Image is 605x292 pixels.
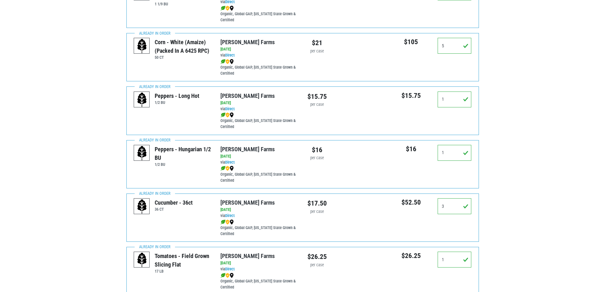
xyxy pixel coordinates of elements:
[155,55,211,60] h6: 50 CT
[307,155,327,161] div: per case
[220,46,298,76] div: via
[220,46,298,52] div: [DATE]
[307,102,327,108] div: per case
[220,6,225,11] img: leaf-e5c59151409436ccce96b2ca1b28e03c.png
[307,48,327,54] div: per case
[307,198,327,208] div: $17.50
[155,269,211,274] h6: 17 LB
[394,38,428,46] h5: $105
[134,252,150,268] img: placeholder-variety-43d6402dacf2d531de610a020419775a.svg
[155,38,211,55] div: Corn - White (Amaize) (Packed in a 6425 RPC)
[220,100,298,106] div: [DATE]
[230,166,234,171] img: map_marker-0e94453035b3232a4d21701695807de9.png
[225,160,235,165] a: Direct
[220,153,298,183] div: via
[220,112,298,130] div: Organic, Global GAP, [US_STATE] State Grown & Certified
[225,166,230,171] img: safety-e55c860ca8c00a9c171001a62a92dabd.png
[438,145,472,161] input: Qty
[230,273,234,278] img: map_marker-0e94453035b3232a4d21701695807de9.png
[220,273,225,278] img: leaf-e5c59151409436ccce96b2ca1b28e03c.png
[220,112,225,118] img: leaf-e5c59151409436ccce96b2ca1b28e03c.png
[220,219,298,237] div: Organic, Global GAP, [US_STATE] State Grown & Certified
[307,92,327,102] div: $15.75
[155,145,211,162] div: Peppers - Hungarian 1/2 BU
[230,6,234,11] img: map_marker-0e94453035b3232a4d21701695807de9.png
[394,92,428,100] h5: $15.75
[155,100,199,105] h6: 1/2 BU
[220,166,225,171] img: leaf-e5c59151409436ccce96b2ca1b28e03c.png
[230,112,234,118] img: map_marker-0e94453035b3232a4d21701695807de9.png
[307,209,327,215] div: per case
[134,38,150,54] img: placeholder-variety-43d6402dacf2d531de610a020419775a.svg
[155,252,211,269] div: Tomatoes - Field Grown Slicing Flat
[225,53,235,58] a: Direct
[134,92,150,108] img: placeholder-variety-43d6402dacf2d531de610a020419775a.svg
[220,92,275,99] a: [PERSON_NAME] Farms
[155,162,211,167] h6: 1/2 BU
[220,59,225,64] img: leaf-e5c59151409436ccce96b2ca1b28e03c.png
[134,145,150,161] img: placeholder-variety-43d6402dacf2d531de610a020419775a.svg
[438,92,472,107] input: Qty
[220,260,298,290] div: via
[394,145,428,153] h5: $16
[225,273,230,278] img: safety-e55c860ca8c00a9c171001a62a92dabd.png
[220,253,275,259] a: [PERSON_NAME] Farms
[307,145,327,155] div: $16
[307,38,327,48] div: $21
[220,207,298,213] div: [DATE]
[155,198,193,207] div: Cucumber - 36ct
[394,252,428,260] h5: $26.25
[225,6,230,11] img: safety-e55c860ca8c00a9c171001a62a92dabd.png
[155,92,199,100] div: Peppers - Long Hot
[155,207,193,212] h6: 36 CT
[220,166,298,184] div: Organic, Global GAP, [US_STATE] State Grown & Certified
[438,38,472,54] input: Qty
[220,146,275,153] a: [PERSON_NAME] Farms
[155,2,211,6] h6: 1 1/9 BU
[220,199,275,206] a: [PERSON_NAME] Farms
[220,58,298,77] div: Organic, Global GAP, [US_STATE] State Grown & Certified
[307,252,327,262] div: $26.25
[220,272,298,290] div: Organic, Global GAP, [US_STATE] State Grown & Certified
[394,198,428,207] h5: $52.50
[438,252,472,268] input: Qty
[220,220,225,225] img: leaf-e5c59151409436ccce96b2ca1b28e03c.png
[220,260,298,266] div: [DATE]
[220,100,298,130] div: via
[438,198,472,214] input: Qty
[220,207,298,237] div: via
[225,106,235,111] a: Direct
[220,39,275,45] a: [PERSON_NAME] Farms
[220,5,298,23] div: Organic, Global GAP, [US_STATE] State Grown & Certified
[225,213,235,218] a: Direct
[225,267,235,271] a: Direct
[220,153,298,160] div: [DATE]
[307,262,327,268] div: per case
[225,220,230,225] img: safety-e55c860ca8c00a9c171001a62a92dabd.png
[230,220,234,225] img: map_marker-0e94453035b3232a4d21701695807de9.png
[225,112,230,118] img: safety-e55c860ca8c00a9c171001a62a92dabd.png
[230,59,234,64] img: map_marker-0e94453035b3232a4d21701695807de9.png
[134,199,150,214] img: placeholder-variety-43d6402dacf2d531de610a020419775a.svg
[225,59,230,64] img: safety-e55c860ca8c00a9c171001a62a92dabd.png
